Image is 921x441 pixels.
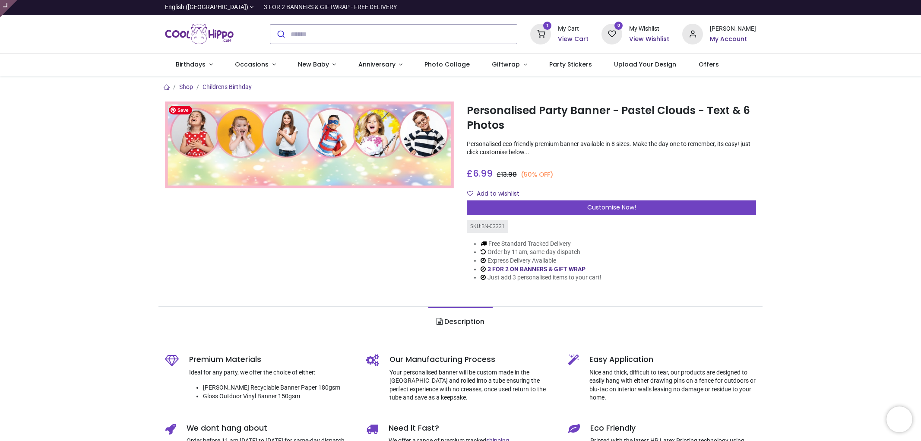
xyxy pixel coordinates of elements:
a: Occasions [224,54,287,76]
li: [PERSON_NAME] Recyclable Banner Paper 180gsm [203,384,354,392]
span: Birthdays [176,60,206,69]
a: Shop [179,83,193,90]
div: [PERSON_NAME] [710,25,756,33]
h1: Personalised Party Banner - Pastel Clouds - Text & 6 Photos [467,103,756,133]
img: Cool Hippo [165,22,234,46]
small: (50% OFF) [521,170,554,179]
div: My Wishlist [629,25,669,33]
h5: Eco Friendly [590,423,756,434]
a: Childrens Birthday [203,83,252,90]
span: New Baby [298,60,329,69]
div: My Cart [558,25,589,33]
h5: Our Manufacturing Process [389,354,555,365]
button: Submit [270,25,291,44]
sup: 1 [543,22,551,30]
iframe: Brevo live chat [886,406,912,432]
span: Photo Collage [424,60,470,69]
span: Offers [699,60,719,69]
h5: We dont hang about [187,423,354,434]
span: 6.99 [473,167,493,180]
a: 0 [601,30,622,37]
div: 3 FOR 2 BANNERS & GIFTWRAP - FREE DELIVERY [264,3,397,12]
h5: Premium Materials [189,354,354,365]
a: Logo of Cool Hippo [165,22,234,46]
p: Personalised eco-friendly premium banner available in 8 sizes. Make the day one to remember, its ... [467,140,756,157]
p: Ideal for any party, we offer the choice of either: [189,368,354,377]
span: Upload Your Design [614,60,676,69]
a: View Wishlist [629,35,669,44]
span: Save [169,106,192,114]
a: Giftwrap [481,54,538,76]
a: 3 FOR 2 ON BANNERS & GIFT WRAP [487,266,586,273]
a: View Cart [558,35,589,44]
span: Party Stickers [549,60,592,69]
a: English ([GEOGRAPHIC_DATA]) [165,3,254,12]
li: Order by 11am, same day dispatch [481,248,601,257]
iframe: Customer reviews powered by Trustpilot [575,3,756,12]
li: Gloss Outdoor Vinyl Banner 150gsm [203,392,354,401]
sup: 0 [614,22,623,30]
span: Customise Now! [587,203,636,212]
li: Just add 3 personalised items to your cart! [481,273,601,282]
i: Add to wishlist [467,190,473,197]
a: Birthdays [165,54,224,76]
a: Anniversary [347,54,414,76]
a: My Account [710,35,756,44]
span: Anniversary [358,60,396,69]
div: SKU: BN-03331 [467,220,508,233]
p: Your personalised banner will be custom made in the [GEOGRAPHIC_DATA] and rolled into a tube ensu... [389,368,555,402]
h5: Need it Fast? [389,423,555,434]
button: Add to wishlistAdd to wishlist [467,187,527,201]
p: Nice and thick, difficult to tear, our products are designed to easily hang with either drawing p... [589,368,756,402]
a: 1 [530,30,551,37]
span: £ [467,167,493,180]
span: Giftwrap [492,60,520,69]
span: Occasions [235,60,269,69]
span: 13.98 [501,170,517,179]
span: £ [497,170,517,179]
h5: Easy Application [589,354,756,365]
li: Free Standard Tracked Delivery [481,240,601,248]
li: Express Delivery Available [481,257,601,265]
a: Description [428,307,493,337]
img: Personalised Party Banner - Pastel Clouds - Text & 6 Photos [165,102,454,188]
a: New Baby [287,54,347,76]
